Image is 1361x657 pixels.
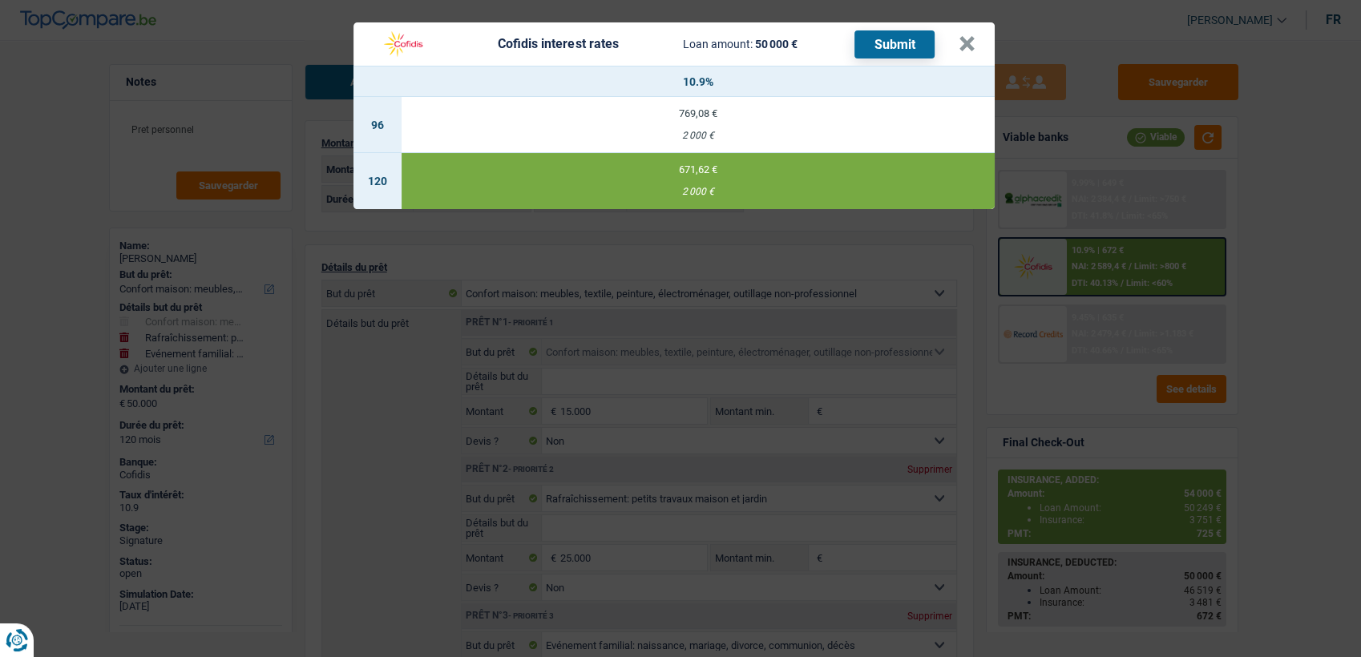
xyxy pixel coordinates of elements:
div: 2 000 € [402,131,995,141]
span: 50 000 € [755,38,798,50]
div: Cofidis interest rates [498,38,618,50]
div: 2 000 € [402,187,995,197]
div: 671,62 € [402,164,995,175]
td: 96 [353,97,402,153]
th: 10.9% [402,67,995,97]
button: × [959,36,975,52]
td: 120 [353,153,402,209]
span: Loan amount: [683,38,753,50]
button: Submit [854,30,935,58]
img: Cofidis [373,29,434,59]
div: 769,08 € [402,108,995,119]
